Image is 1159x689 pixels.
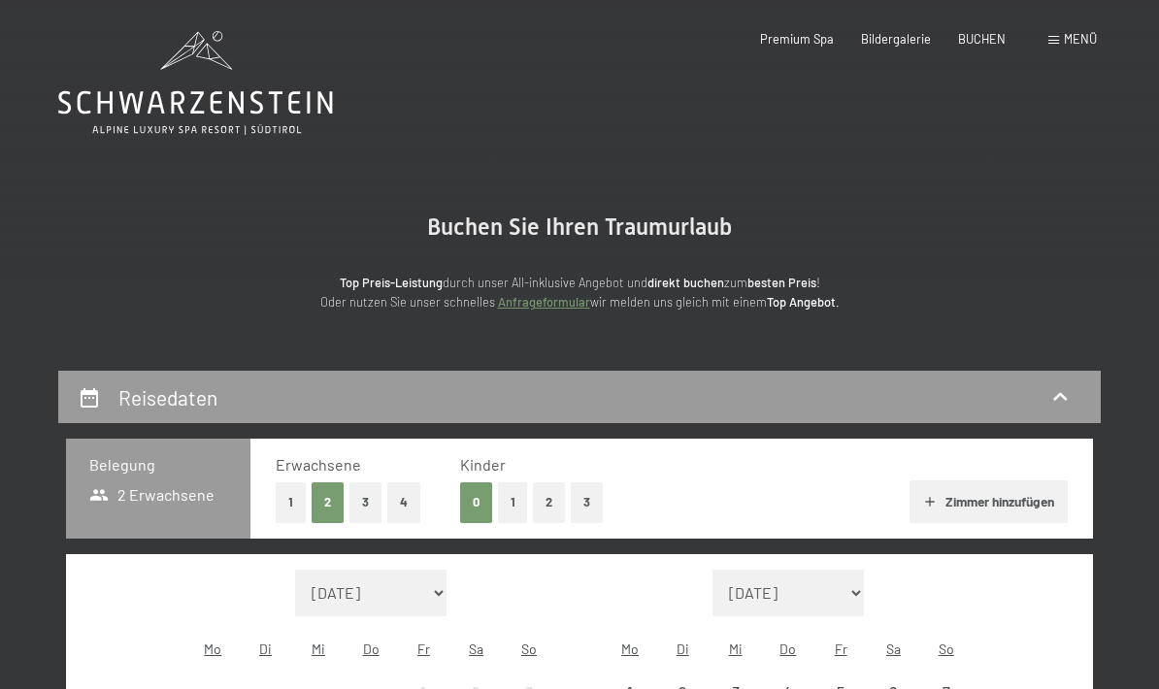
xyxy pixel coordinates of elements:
span: 2 Erwachsene [89,484,215,506]
h2: Reisedaten [118,385,217,410]
span: Buchen Sie Ihren Traumurlaub [427,213,732,241]
abbr: Freitag [417,640,430,657]
abbr: Sonntag [939,640,954,657]
a: BUCHEN [958,31,1006,47]
button: 3 [349,482,381,522]
button: 3 [571,482,603,522]
button: 2 [312,482,344,522]
a: Anfrageformular [498,294,590,310]
span: Kinder [460,455,506,474]
abbr: Montag [204,640,221,657]
strong: Top Preis-Leistung [340,275,443,290]
abbr: Sonntag [521,640,537,657]
a: Bildergalerie [861,31,931,47]
abbr: Mittwoch [312,640,325,657]
abbr: Donnerstag [363,640,380,657]
abbr: Samstag [886,640,901,657]
a: Premium Spa [760,31,834,47]
abbr: Donnerstag [779,640,796,657]
h3: Belegung [89,454,227,476]
button: 4 [387,482,420,522]
span: Menü [1064,31,1097,47]
abbr: Freitag [835,640,847,657]
abbr: Samstag [469,640,483,657]
button: 1 [276,482,306,522]
strong: direkt buchen [647,275,724,290]
button: 0 [460,482,492,522]
abbr: Montag [621,640,639,657]
strong: besten Preis [747,275,816,290]
p: durch unser All-inklusive Angebot und zum ! Oder nutzen Sie unser schnelles wir melden uns gleich... [191,273,968,312]
button: Zimmer hinzufügen [910,480,1068,523]
button: 1 [498,482,528,522]
abbr: Mittwoch [729,640,743,657]
abbr: Dienstag [677,640,689,657]
strong: Top Angebot. [767,294,840,310]
button: 2 [533,482,565,522]
span: Erwachsene [276,455,361,474]
abbr: Dienstag [259,640,272,657]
